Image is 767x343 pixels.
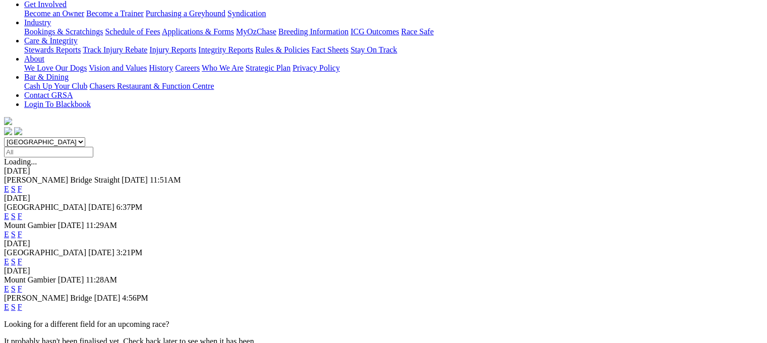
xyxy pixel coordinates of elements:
a: S [11,284,16,293]
a: Applications & Forms [162,27,234,36]
div: [DATE] [4,239,763,248]
span: 6:37PM [116,203,143,211]
a: Injury Reports [149,45,196,54]
span: [DATE] [94,294,121,302]
a: E [4,303,9,311]
a: We Love Our Dogs [24,64,87,72]
span: Mount Gambier [4,275,56,284]
span: [PERSON_NAME] Bridge Straight [4,176,120,184]
a: Privacy Policy [292,64,340,72]
a: E [4,185,9,193]
img: twitter.svg [14,127,22,135]
a: Login To Blackbook [24,100,91,108]
a: Who We Are [202,64,244,72]
span: [PERSON_NAME] Bridge [4,294,92,302]
a: ICG Outcomes [350,27,399,36]
a: About [24,54,44,63]
a: Integrity Reports [198,45,253,54]
a: Rules & Policies [255,45,310,54]
div: Industry [24,27,763,36]
a: Become an Owner [24,9,84,18]
span: [GEOGRAPHIC_DATA] [4,248,86,257]
a: F [18,212,22,220]
a: Stay On Track [350,45,397,54]
img: logo-grsa-white.png [4,117,12,125]
a: Bookings & Scratchings [24,27,103,36]
a: F [18,303,22,311]
span: [DATE] [58,275,84,284]
a: E [4,284,9,293]
a: Care & Integrity [24,36,78,45]
span: Loading... [4,157,37,166]
a: Careers [175,64,200,72]
a: Purchasing a Greyhound [146,9,225,18]
a: F [18,257,22,266]
a: S [11,257,16,266]
span: 11:28AM [86,275,117,284]
input: Select date [4,147,93,157]
div: [DATE] [4,266,763,275]
a: Strategic Plan [246,64,290,72]
div: Bar & Dining [24,82,763,91]
a: Schedule of Fees [105,27,160,36]
span: 11:29AM [86,221,117,230]
a: S [11,303,16,311]
div: Care & Integrity [24,45,763,54]
a: E [4,212,9,220]
div: About [24,64,763,73]
span: [DATE] [88,248,114,257]
a: F [18,185,22,193]
a: Breeding Information [278,27,348,36]
span: Mount Gambier [4,221,56,230]
a: Cash Up Your Club [24,82,87,90]
span: [GEOGRAPHIC_DATA] [4,203,86,211]
a: E [4,230,9,239]
div: [DATE] [4,166,763,176]
p: Looking for a different field for an upcoming race? [4,320,763,329]
div: [DATE] [4,194,763,203]
a: E [4,257,9,266]
span: [DATE] [88,203,114,211]
a: F [18,230,22,239]
a: Industry [24,18,51,27]
span: [DATE] [58,221,84,230]
a: Syndication [227,9,266,18]
a: History [149,64,173,72]
a: S [11,185,16,193]
a: Chasers Restaurant & Function Centre [89,82,214,90]
a: MyOzChase [236,27,276,36]
a: Become a Trainer [86,9,144,18]
span: 11:51AM [150,176,181,184]
a: S [11,212,16,220]
a: Contact GRSA [24,91,73,99]
img: facebook.svg [4,127,12,135]
a: Stewards Reports [24,45,81,54]
a: Fact Sheets [312,45,348,54]
span: [DATE] [122,176,148,184]
span: 3:21PM [116,248,143,257]
a: Race Safe [401,27,433,36]
a: F [18,284,22,293]
a: Track Injury Rebate [83,45,147,54]
span: 4:56PM [122,294,148,302]
div: Get Involved [24,9,763,18]
a: Vision and Values [89,64,147,72]
a: Bar & Dining [24,73,69,81]
a: S [11,230,16,239]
